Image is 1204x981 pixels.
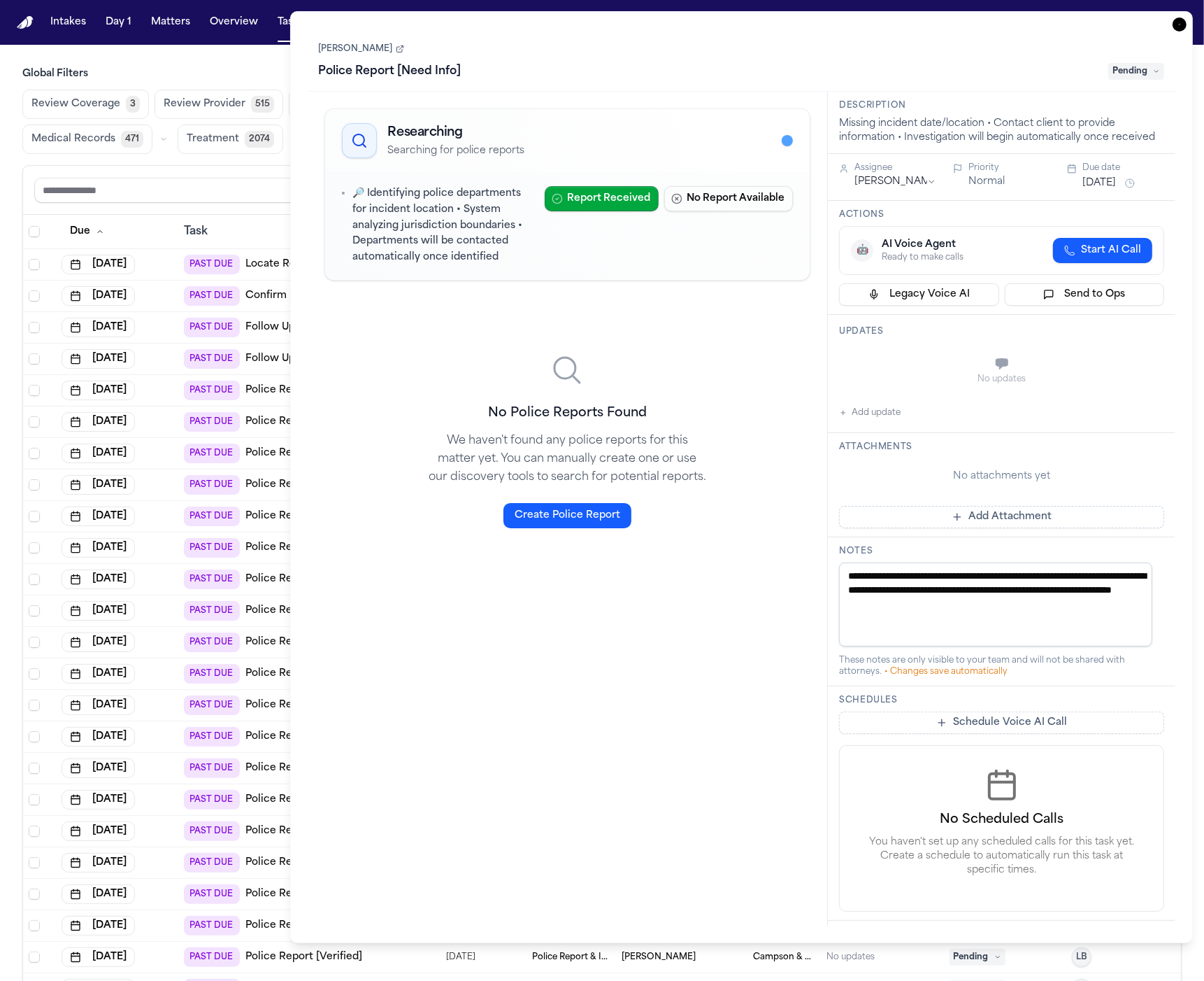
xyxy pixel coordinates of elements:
button: Treatment2074 [178,125,283,154]
h1: Police Report [Need Info] [313,60,467,83]
img: Finch Logo [17,16,34,29]
span: 🤖 [857,244,868,257]
div: These notes are only visible to your team and will not be shared with attorneys. [839,655,1164,677]
span: Review Coverage [31,97,120,111]
div: Assignee [854,162,936,174]
button: Send to Ops [1005,283,1164,306]
button: Tasks [272,10,309,35]
button: Report Received [545,186,659,211]
span: Start AI Call [1081,244,1141,257]
button: [DATE] [1082,176,1116,190]
span: 515 [251,96,274,113]
span: Pending [1108,63,1164,80]
button: Create Police Report [503,503,631,528]
div: No attachments yet [839,470,1164,484]
span: 3 [126,96,140,113]
button: Add update [839,404,901,421]
p: You haven't set up any scheduled calls for this task yet. Create a schedule to automatically run ... [868,835,1136,877]
button: The Flock [365,10,425,35]
button: Day 1 [100,10,137,35]
a: Home [17,16,34,29]
a: [PERSON_NAME] [319,43,404,55]
button: No Report Available [664,186,793,211]
button: Intakes [45,10,92,35]
span: Treatment [187,132,239,146]
div: Due date [1082,162,1164,174]
span: Review Provider [164,97,245,111]
button: Schedule Voice AI Call [839,712,1164,734]
button: Normal [968,175,1005,189]
button: Overview [204,10,264,35]
h3: Schedules [839,695,1164,706]
h3: Actions [839,209,1164,220]
div: No updates [839,374,1164,385]
button: Medical Records471 [22,125,152,154]
p: Searching for police reports [388,144,525,158]
p: 🔎 Identifying police departments for incident location • System analyzing jurisdiction boundaries... [353,186,534,266]
button: Legacy Voice AI [839,283,998,306]
span: 471 [121,131,143,148]
h3: Global Filters [22,67,1182,81]
p: We haven't found any police reports for this matter yet. You can manually create one or use our d... [427,432,707,486]
span: 2074 [245,131,274,148]
button: Snooze task [1121,175,1138,192]
div: Ready to make calls [882,252,963,263]
div: Priority [968,162,1050,174]
h3: Description [839,100,1164,111]
h3: Updates [839,326,1164,337]
span: Medical Records [31,132,115,146]
span: • Changes save automatically [884,668,1008,676]
h2: Researching [388,123,525,143]
div: Missing incident date/location • Contact client to provide information • Investigation will begin... [839,117,1164,145]
button: Start AI Call [1053,238,1152,263]
button: Firms [317,10,357,35]
button: Intake2227 [289,90,373,119]
button: Matters [145,10,196,35]
h3: No Scheduled Calls [862,810,1141,830]
h3: No Police Reports Found [427,404,707,423]
button: Review Coverage3 [22,90,149,119]
div: AI Voice Agent [882,238,963,252]
h3: Attachments [839,442,1164,453]
button: Add Attachment [839,506,1164,528]
h3: Notes [839,546,1164,557]
button: Review Provider515 [155,90,283,119]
